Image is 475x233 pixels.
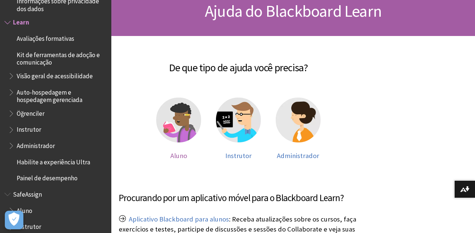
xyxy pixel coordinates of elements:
[119,191,358,205] h3: Procurando por um aplicativo móvel para o Blackboard Learn?
[17,204,32,214] span: Aluno
[17,156,90,166] span: Habilite a experiência Ultra
[216,98,261,160] a: Ajuda para instrutores Instrutor
[216,98,261,142] img: Ajuda para instrutores
[17,221,41,231] span: Instrutor
[4,16,107,185] nav: Book outline for Blackboard Learn Help
[17,107,45,117] span: Öğrenciler
[13,188,42,198] span: SafeAssign
[17,86,106,104] span: Auto-hospedagem e hospedagem gerenciada
[13,16,29,26] span: Learn
[119,51,358,75] h2: De que tipo de ajuda você precisa?
[277,151,319,160] span: Administrador
[17,32,74,42] span: Avaliações formativas
[17,49,106,66] span: Kit de ferramentas de adoção e comunicação
[129,215,229,224] a: Aplicativo Blackboard para alunos
[156,98,201,142] img: Ajuda para alunos
[17,172,78,182] span: Painel de desempenho
[5,211,23,229] button: Abrir preferências
[17,140,55,150] span: Administrador
[276,98,321,142] img: Ajuda para administradores
[17,124,41,134] span: Instrutor
[276,98,321,160] a: Ajuda para administradores Administrador
[170,151,187,160] span: Aluno
[156,98,201,160] a: Ajuda para alunos Aluno
[205,1,381,21] span: Ajuda do Blackboard Learn
[225,151,252,160] span: Instrutor
[17,70,93,80] span: Visão geral de acessibilidade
